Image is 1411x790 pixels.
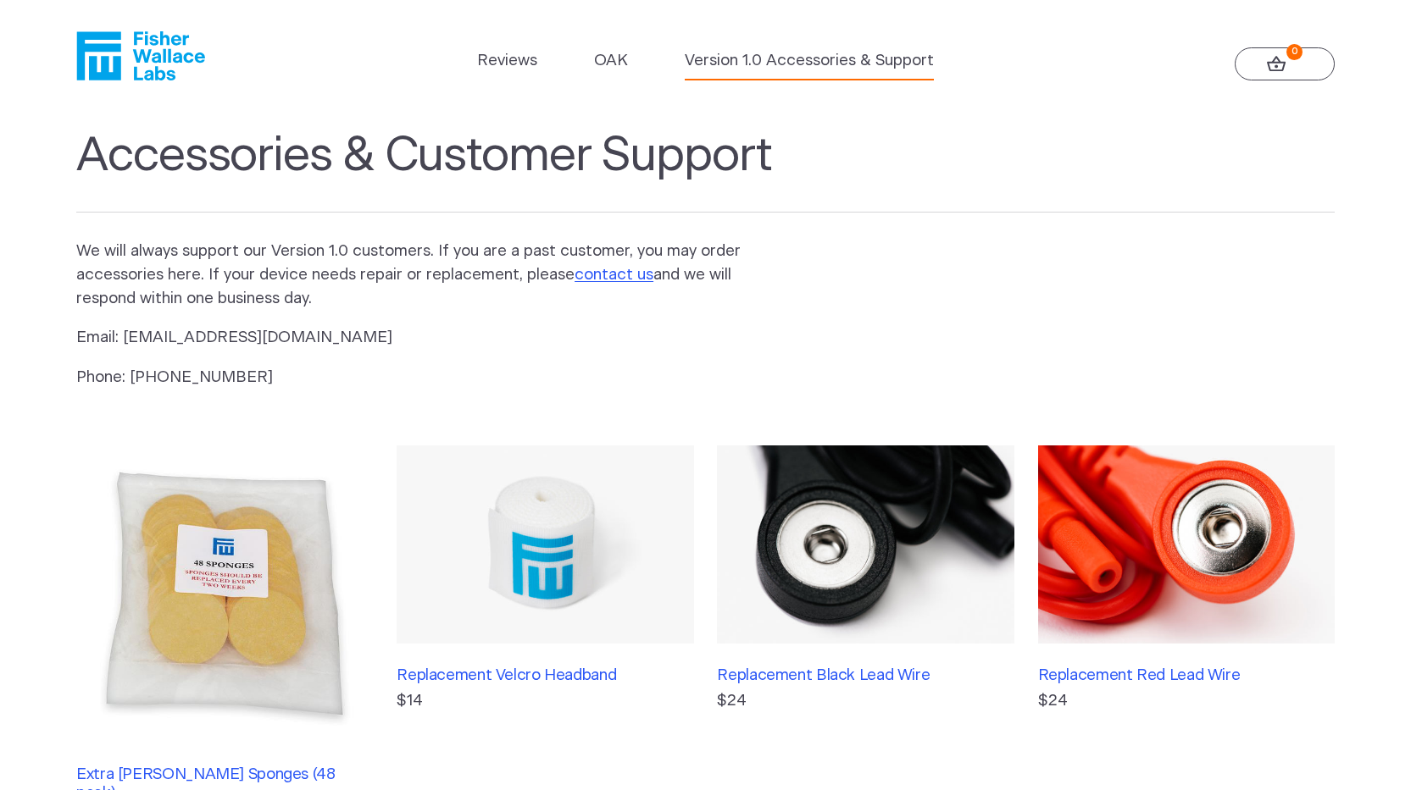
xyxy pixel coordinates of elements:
[717,445,1014,644] img: Replacement Black Lead Wire
[717,689,1014,713] p: $24
[1235,47,1335,81] a: 0
[76,240,768,311] p: We will always support our Version 1.0 customers. If you are a past customer, you may order acces...
[397,689,693,713] p: $14
[76,445,373,742] img: Extra Fisher Wallace Sponges (48 pack)
[76,366,768,389] p: Phone: [PHONE_NUMBER]
[1038,445,1335,644] img: Replacement Red Lead Wire
[1038,689,1335,713] p: $24
[397,445,693,644] img: Replacement Velcro Headband
[397,666,681,685] h3: Replacement Velcro Headband
[594,49,628,73] a: OAK
[1286,44,1303,60] strong: 0
[76,326,768,350] p: Email: [EMAIL_ADDRESS][DOMAIN_NAME]
[76,31,205,80] a: Fisher Wallace
[76,128,1335,213] h1: Accessories & Customer Support
[575,267,653,283] a: contact us
[685,49,934,73] a: Version 1.0 Accessories & Support
[477,49,537,73] a: Reviews
[717,666,1002,685] h3: Replacement Black Lead Wire
[1038,666,1323,685] h3: Replacement Red Lead Wire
